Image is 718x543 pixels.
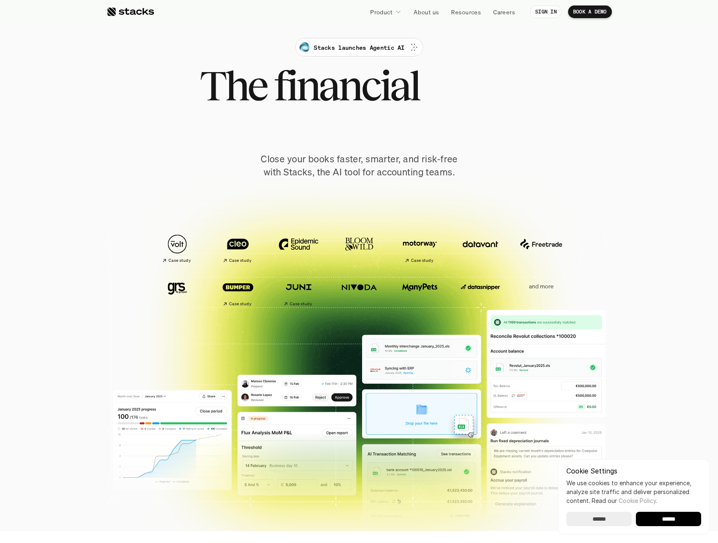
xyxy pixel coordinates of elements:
[411,258,433,263] h2: Case study
[212,230,264,267] a: Case study
[212,273,264,310] a: Case study
[286,198,334,210] p: BOOK A DEMO
[352,194,447,215] a: EXPLORE PRODUCT
[566,468,701,474] p: Cookie Settings
[229,258,251,263] h2: Case study
[394,230,446,267] a: Case study
[200,67,267,105] span: The
[446,4,486,19] a: Resources
[426,67,519,105] span: close.
[168,258,191,263] h2: Case study
[229,301,251,306] h2: Case study
[592,497,657,504] span: Read our .
[295,38,423,56] a: Stacks launches Agentic AI
[314,43,404,52] p: Stacks launches Agentic AI
[530,5,562,18] a: SIGN IN
[271,194,348,215] a: BOOK A DEMO
[488,4,520,19] a: Careers
[619,497,656,504] a: Cookie Policy
[493,8,515,16] p: Careers
[367,198,432,210] p: EXPLORE PRODUCT
[274,67,419,105] span: financial
[290,301,312,306] h2: Case study
[566,478,701,505] p: We use cookies to enhance your experience, analyze site traffic and deliver personalized content.
[408,4,444,19] a: About us
[254,105,464,142] span: Reimagined.
[573,9,607,15] p: BOOK A DEMO
[370,8,392,16] p: Product
[272,273,325,310] a: Case study
[535,9,557,15] p: SIGN IN
[254,153,464,179] p: Close your books faster, smarter, and risk-free with Stacks, the AI tool for accounting teams.
[515,283,567,290] p: and more
[451,8,481,16] p: Resources
[414,8,439,16] p: About us
[568,5,612,18] a: BOOK A DEMO
[151,230,203,267] a: Case study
